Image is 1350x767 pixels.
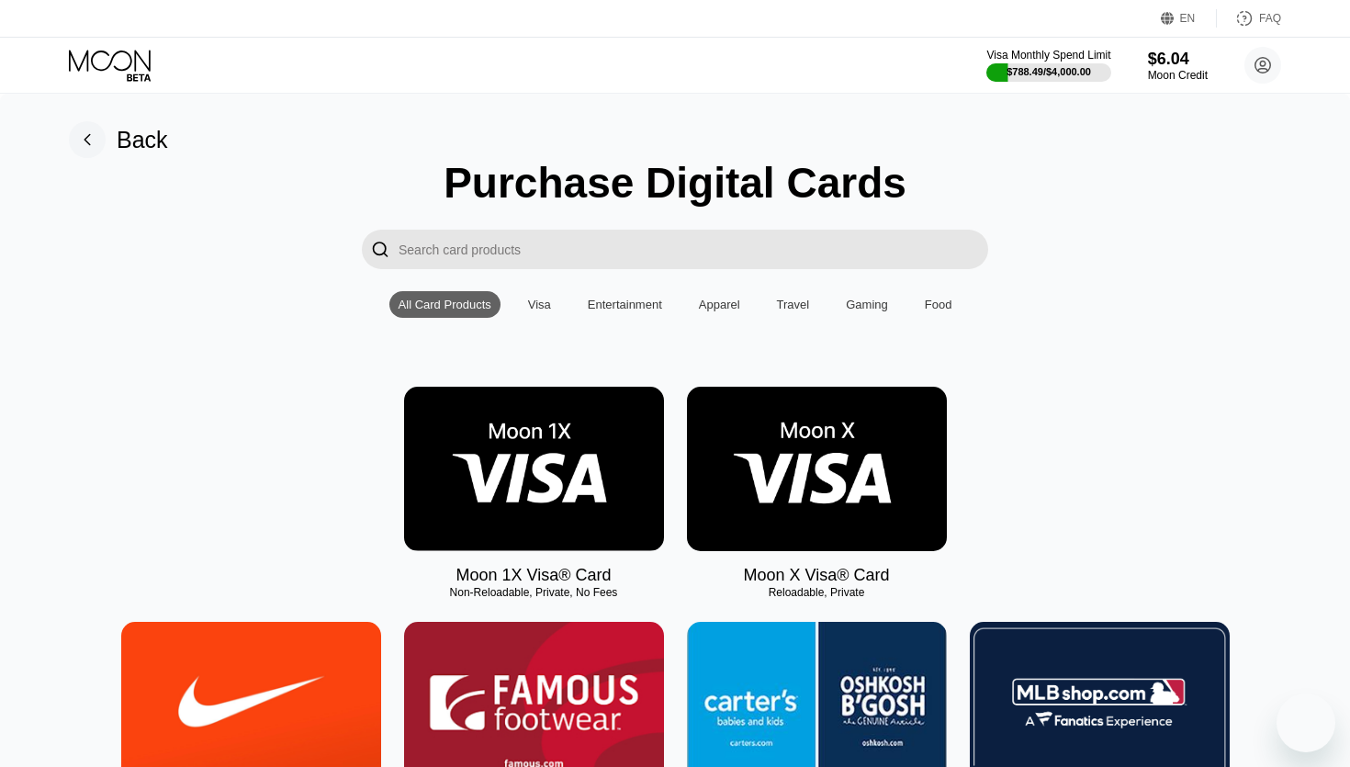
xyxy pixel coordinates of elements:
[768,291,819,318] div: Travel
[1180,12,1196,25] div: EN
[1217,9,1281,28] div: FAQ
[986,49,1110,62] div: Visa Monthly Spend Limit
[456,566,611,585] div: Moon 1X Visa® Card
[925,298,952,311] div: Food
[69,121,168,158] div: Back
[519,291,560,318] div: Visa
[1161,9,1217,28] div: EN
[1259,12,1281,25] div: FAQ
[777,298,810,311] div: Travel
[846,298,888,311] div: Gaming
[444,158,906,208] div: Purchase Digital Cards
[916,291,962,318] div: Food
[362,230,399,269] div: 
[1148,50,1208,82] div: $6.04Moon Credit
[528,298,551,311] div: Visa
[399,298,491,311] div: All Card Products
[588,298,662,311] div: Entertainment
[579,291,671,318] div: Entertainment
[371,239,389,260] div: 
[389,291,501,318] div: All Card Products
[687,586,947,599] div: Reloadable, Private
[1277,694,1335,752] iframe: Button to launch messaging window
[1007,66,1091,77] div: $788.49 / $4,000.00
[986,49,1110,82] div: Visa Monthly Spend Limit$788.49/$4,000.00
[404,586,664,599] div: Non-Reloadable, Private, No Fees
[1148,69,1208,82] div: Moon Credit
[399,230,988,269] input: Search card products
[690,291,749,318] div: Apparel
[699,298,740,311] div: Apparel
[837,291,897,318] div: Gaming
[743,566,889,585] div: Moon X Visa® Card
[117,127,168,153] div: Back
[1148,50,1208,69] div: $6.04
